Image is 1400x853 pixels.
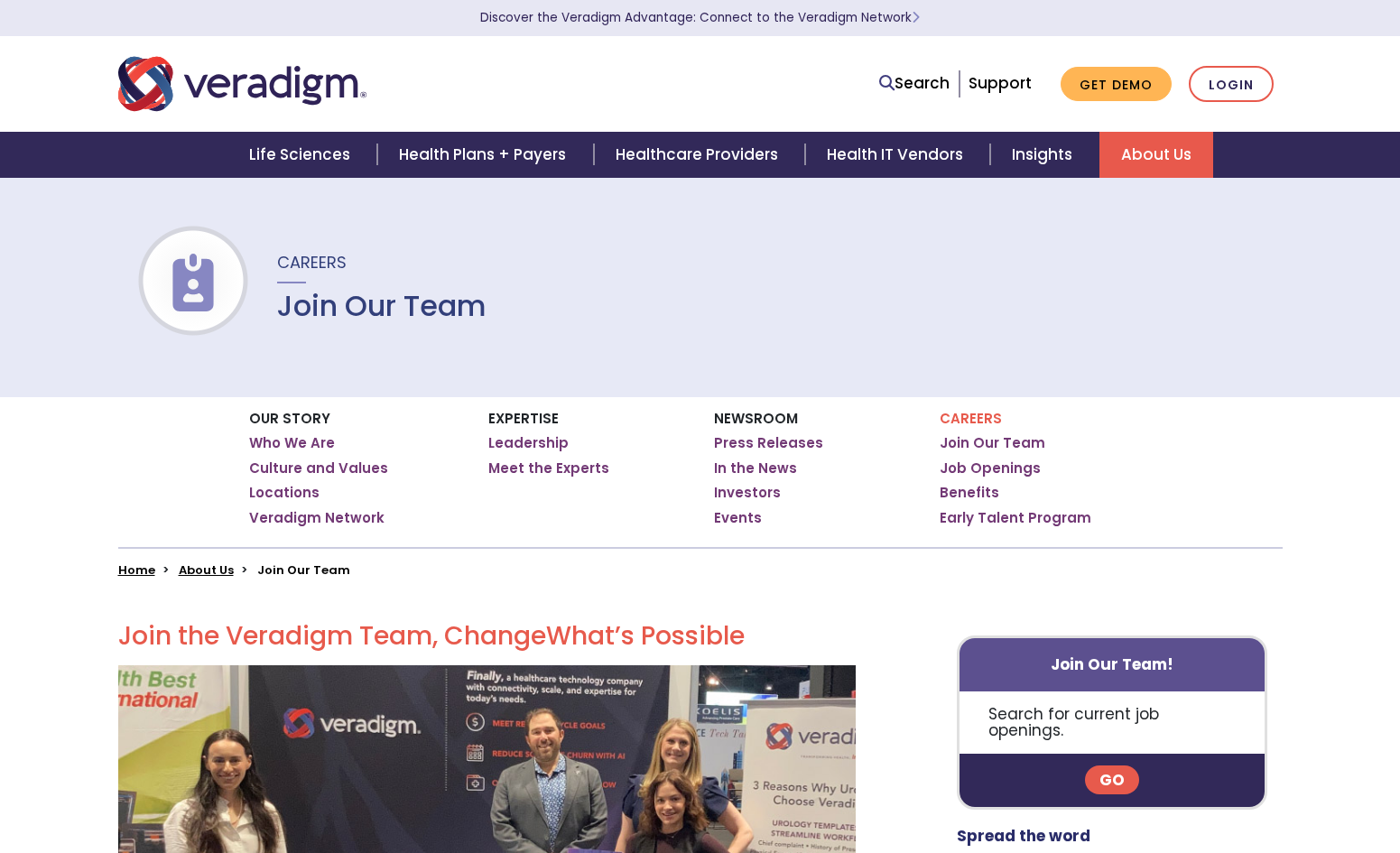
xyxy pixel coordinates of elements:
[118,561,155,579] a: Home
[1061,67,1172,102] a: Get Demo
[1099,132,1213,178] a: About Us
[488,459,609,477] a: Meet the Experts
[940,434,1045,452] a: Join Our Team
[480,9,920,26] a: Discover the Veradigm Advantage: Connect to the Veradigm NetworkLearn More
[377,132,593,178] a: Health Plans + Payers
[249,509,385,527] a: Veradigm Network
[249,484,320,502] a: Locations
[179,561,234,579] a: About Us
[1085,765,1139,794] a: Go
[940,509,1091,527] a: Early Talent Program
[714,484,781,502] a: Investors
[714,459,797,477] a: In the News
[1189,66,1274,103] a: Login
[249,459,388,477] a: Culture and Values
[118,621,856,652] h2: Join the Veradigm Team, Change
[249,434,335,452] a: Who We Are
[957,825,1090,847] strong: Spread the word
[940,459,1041,477] a: Job Openings
[879,71,950,96] a: Search
[805,132,990,178] a: Health IT Vendors
[277,251,347,274] span: Careers
[969,72,1032,94] a: Support
[546,618,745,654] span: What’s Possible
[714,434,823,452] a: Press Releases
[1051,654,1173,675] strong: Join Our Team!
[960,691,1266,754] p: Search for current job openings.
[488,434,569,452] a: Leadership
[277,289,487,323] h1: Join Our Team
[940,484,999,502] a: Benefits
[912,9,920,26] span: Learn More
[990,132,1099,178] a: Insights
[227,132,377,178] a: Life Sciences
[118,54,366,114] img: Veradigm logo
[594,132,805,178] a: Healthcare Providers
[714,509,762,527] a: Events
